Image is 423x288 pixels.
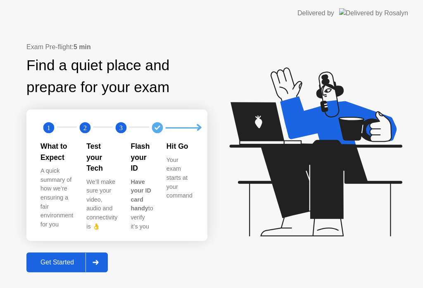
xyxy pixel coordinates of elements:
div: to verify it’s you [131,178,153,231]
div: Test your Tech [86,141,117,174]
div: A quick summary of how we’re ensuring a fair environment for you [40,167,73,229]
div: Delivered by [297,8,334,18]
b: 5 min [74,43,91,50]
text: 2 [83,124,87,132]
img: Delivered by Rosalyn [339,8,408,18]
div: Find a quiet place and prepare for your exam [26,55,207,98]
div: Get Started [29,259,86,266]
div: We’ll make sure your video, audio and connectivity is 👌 [86,178,117,231]
div: Hit Go [166,141,192,152]
div: Flash your ID [131,141,153,174]
text: 1 [47,124,50,132]
text: 3 [119,124,123,132]
div: What to Expect [40,141,73,163]
button: Get Started [26,252,108,272]
b: Have your ID card handy [131,179,151,212]
div: Your exam starts at your command [166,156,192,200]
div: Exam Pre-flight: [26,42,207,52]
